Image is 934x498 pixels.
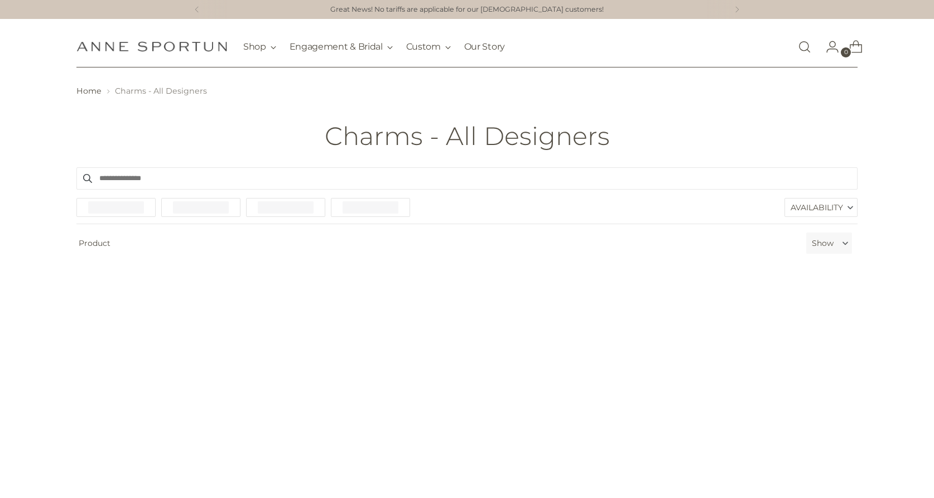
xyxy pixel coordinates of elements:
nav: breadcrumbs [76,85,858,97]
span: Product [72,233,802,254]
label: Availability [785,199,857,216]
button: Shop [243,35,276,59]
button: Custom [406,35,451,59]
a: Our Story [464,35,505,59]
a: Go to the account page [817,36,839,58]
a: Great News! No tariffs are applicable for our [DEMOGRAPHIC_DATA] customers! [330,4,604,15]
a: Open search modal [793,36,816,58]
input: Search products [76,167,858,190]
a: Home [76,86,102,96]
h1: Charms - All Designers [325,122,610,150]
span: Charms - All Designers [115,86,207,96]
span: 0 [841,47,851,57]
span: Availability [791,199,843,216]
a: Open cart modal [840,36,863,58]
label: Show [812,238,834,249]
a: Anne Sportun Fine Jewellery [76,41,227,52]
button: Engagement & Bridal [290,35,393,59]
